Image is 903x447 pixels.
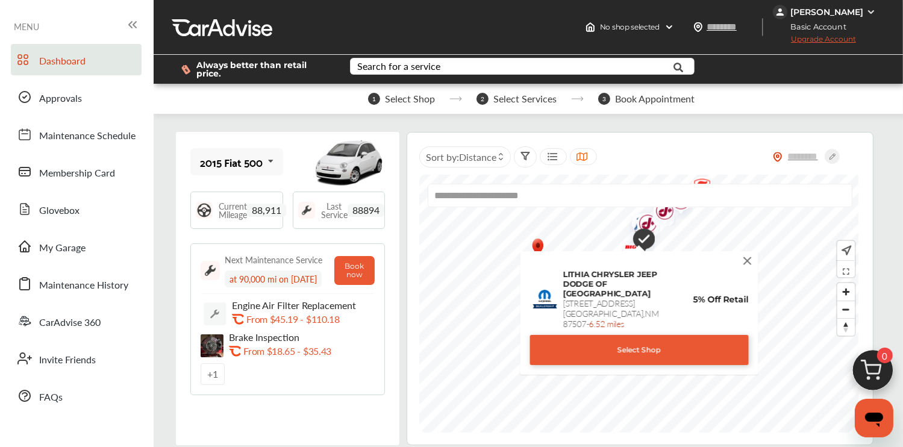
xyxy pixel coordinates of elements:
img: BigOTires_Logo_2024_BigO_RGB_BrightRed.png [614,237,646,261]
span: MENU [14,22,39,31]
div: Map marker [614,237,644,261]
div: Next Maintenance Service [225,254,322,266]
p: From $45.19 - $110.18 [246,313,339,325]
span: Select Shop [385,93,435,104]
a: Membership Card [11,156,142,187]
img: header-home-logo.8d720a4f.svg [586,22,595,32]
div: 2015 Fiat 500 [200,156,263,168]
span: 0 [877,348,893,363]
div: Map marker [618,216,660,263]
span: [STREET_ADDRESS] [563,297,635,309]
img: dollor_label_vector.a70140d1.svg [181,64,190,75]
span: Dashboard [39,54,86,69]
button: Reset bearing to north [837,318,855,336]
img: brake-inspection-thumb.jpg [201,334,223,357]
span: 1 [368,93,380,105]
a: Approvals [11,81,142,113]
img: location_vector.a44bc228.svg [693,22,703,32]
a: My Garage [11,231,142,262]
span: 5% Off Retail [676,293,748,305]
span: 88,911 [247,204,286,217]
span: Sort by : [426,150,496,164]
img: default_wrench_icon.d1a43860.svg [204,302,227,325]
span: Book Appointment [615,93,695,104]
img: header-divider.bc55588e.svg [762,18,763,36]
a: CarAdvise 360 [11,305,142,337]
span: Upgrade Account [773,34,856,49]
span: Always better than retail price. [196,61,331,78]
div: Search for a service [357,61,440,71]
img: stepper-arrow.e24c07c6.svg [571,96,584,101]
span: Reset bearing to north [837,319,855,336]
img: location.1b30aa58764da319a9ec.png [531,237,545,259]
a: +1 [201,363,225,385]
a: Maintenance History [11,268,142,299]
button: Zoom in [837,283,855,301]
img: steering_logo [196,202,213,219]
img: close-icon.bf49430b.svg [740,254,754,267]
a: Glovebox [11,193,142,225]
span: 6.52 miles [589,317,624,330]
button: Book now [334,256,375,285]
img: border-line.da1032d4.svg [201,293,374,294]
span: Select Services [493,93,557,104]
span: Last Service [321,202,348,219]
span: Invite Friends [39,352,96,368]
span: Current Mileage [219,202,247,219]
a: Dashboard [11,44,142,75]
span: Distance [459,150,496,164]
span: FAQs [39,390,63,405]
p: Engine Air Filter Replacement [232,299,364,311]
span: CarAdvise 360 [39,315,101,331]
a: Maintenance Schedule [11,119,142,150]
p: Brake Inspection [229,331,361,343]
span: My Garage [39,240,86,256]
img: logo-mopar.png [533,290,557,308]
span: LITHIA CHRYSLER JEEP DODGE OF [GEOGRAPHIC_DATA] [563,269,657,298]
span: Approvals [39,91,82,107]
div: at 90,000 mi on [DATE] [225,270,322,287]
span: Basic Account [774,20,855,33]
div: + 1 [201,363,225,385]
span: 3 [598,93,610,105]
span: 88894 [348,204,384,217]
span: [GEOGRAPHIC_DATA] , NM 87507 - [563,307,658,330]
img: WGsFRI8htEPBVLJbROoPRyZpYNWhNONpIPPETTm6eUC0GeLEiAAAAAElFTkSuQmCC [866,7,876,17]
img: location_vector_orange.38f05af8.svg [773,152,783,162]
span: 2 [476,93,489,105]
div: Select Shop [530,335,748,365]
div: Map marker [531,237,545,259]
img: cart_icon.3d0951e8.svg [844,345,902,402]
button: Zoom out [837,301,855,318]
img: check-icon.521c8815.svg [624,222,655,259]
span: Membership Card [39,166,115,181]
img: mobile_9768_st0640_046.jpg [313,135,385,189]
a: Invite Friends [11,343,142,374]
canvas: Map [419,175,858,433]
span: Maintenance Schedule [39,128,136,144]
iframe: Button to launch messaging window [855,399,893,437]
div: [PERSON_NAME] [790,7,863,17]
img: stepper-arrow.e24c07c6.svg [449,96,462,101]
span: No shop selected [600,22,660,32]
img: maintenance_logo [201,261,220,280]
img: recenter.ce011a49.svg [839,244,852,257]
img: maintenance_logo [298,202,315,219]
img: header-down-arrow.9dd2ce7d.svg [664,22,674,32]
a: FAQs [11,380,142,411]
img: jVpblrzwTbfkPYzPPzSLxeg0AAAAASUVORK5CYII= [773,5,787,19]
p: From $18.65 - $35.43 [243,345,331,357]
span: Maintenance History [39,278,128,293]
span: Glovebox [39,203,80,219]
